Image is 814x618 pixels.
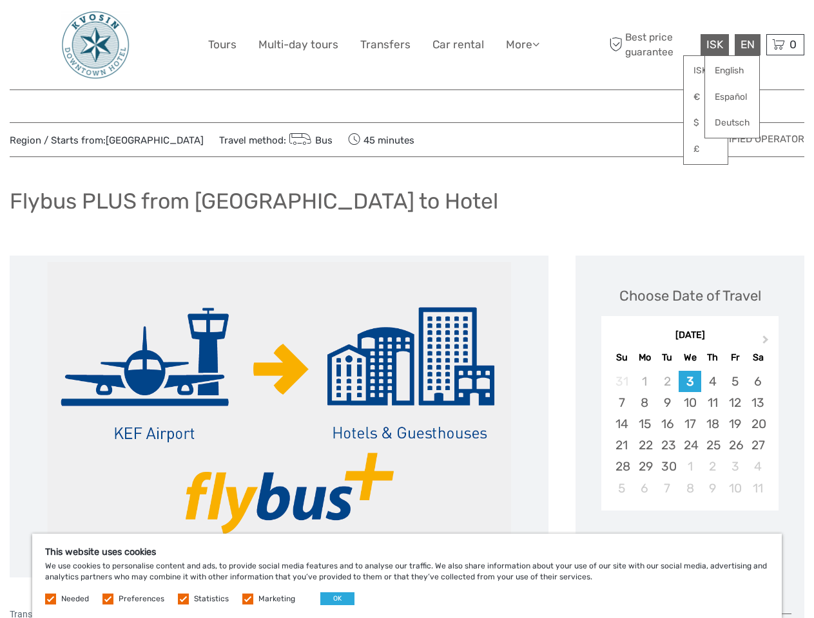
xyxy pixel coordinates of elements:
div: Choose Thursday, September 11th, 2025 [701,392,724,413]
div: Choose Date of Travel [619,286,761,306]
div: Choose Saturday, October 4th, 2025 [746,456,769,477]
a: Multi-day tours [258,35,338,54]
span: Verified Operator [710,133,804,146]
div: Choose Monday, September 22nd, 2025 [634,435,656,456]
a: Tours [208,35,237,54]
div: Choose Wednesday, September 24th, 2025 [679,435,701,456]
div: Choose Saturday, October 11th, 2025 [746,478,769,499]
div: Choose Wednesday, September 17th, 2025 [679,413,701,435]
div: Choose Monday, September 29th, 2025 [634,456,656,477]
div: Choose Sunday, October 5th, 2025 [610,478,633,499]
div: Choose Thursday, October 2nd, 2025 [701,456,724,477]
div: Choose Saturday, September 27th, 2025 [746,435,769,456]
div: Choose Thursday, September 4th, 2025 [701,371,724,392]
div: Choose Saturday, September 13th, 2025 [746,392,769,413]
div: We use cookies to personalise content and ads, to provide social media features and to analyse ou... [32,534,782,618]
div: Choose Friday, September 26th, 2025 [724,435,746,456]
label: Marketing [258,594,295,604]
div: Choose Monday, October 6th, 2025 [634,478,656,499]
div: EN [735,34,761,55]
div: Choose Wednesday, October 8th, 2025 [679,478,701,499]
a: Bus [286,135,333,146]
label: Preferences [119,594,164,604]
button: Open LiveChat chat widget [148,20,164,35]
span: Best price guarantee [606,30,697,59]
a: Español [705,86,759,109]
div: Choose Tuesday, October 7th, 2025 [656,478,679,499]
span: ISK [706,38,723,51]
a: ISK [684,59,728,82]
div: Choose Tuesday, September 16th, 2025 [656,413,679,435]
div: Choose Friday, October 10th, 2025 [724,478,746,499]
a: Transfers [360,35,411,54]
div: Choose Monday, September 15th, 2025 [634,413,656,435]
div: Choose Saturday, September 6th, 2025 [746,371,769,392]
div: Choose Friday, September 5th, 2025 [724,371,746,392]
div: Choose Thursday, September 18th, 2025 [701,413,724,435]
a: Deutsch [705,111,759,135]
a: More [506,35,539,54]
div: Su [610,349,633,366]
div: Choose Thursday, September 25th, 2025 [701,435,724,456]
div: Choose Sunday, September 28th, 2025 [610,456,633,477]
div: Sa [746,349,769,366]
div: Th [701,349,724,366]
div: Choose Wednesday, September 10th, 2025 [679,392,701,413]
div: Not available Monday, September 1st, 2025 [634,371,656,392]
div: Choose Friday, September 19th, 2025 [724,413,746,435]
div: We [679,349,701,366]
div: Choose Friday, September 12th, 2025 [724,392,746,413]
div: Not available Tuesday, September 2nd, 2025 [656,371,679,392]
div: Choose Sunday, September 7th, 2025 [610,392,633,413]
label: Needed [61,594,89,604]
a: Car rental [432,35,484,54]
div: Not available Sunday, August 31st, 2025 [610,371,633,392]
a: € [684,86,728,109]
div: Tu [656,349,679,366]
div: Choose Monday, September 8th, 2025 [634,392,656,413]
div: Choose Saturday, September 20th, 2025 [746,413,769,435]
button: OK [320,592,354,605]
h5: This website uses cookies [45,547,769,557]
div: Choose Friday, October 3rd, 2025 [724,456,746,477]
button: Next Month [757,332,777,353]
a: $ [684,111,728,135]
p: We're away right now. Please check back later! [18,23,146,33]
div: Mo [634,349,656,366]
img: 48-093e29fa-b2a2-476f-8fe8-72743a87ce49_logo_big.jpg [61,10,130,80]
a: £ [684,138,728,161]
span: 0 [788,38,799,51]
div: [DATE] [601,329,779,342]
label: Statistics [194,594,229,604]
a: English [705,59,759,82]
span: Region / Starts from: [10,134,204,147]
div: Choose Wednesday, October 1st, 2025 [679,456,701,477]
div: month 2025-09 [605,371,774,499]
div: Choose Sunday, September 21st, 2025 [610,435,633,456]
a: [GEOGRAPHIC_DATA] [106,135,204,146]
div: Choose Wednesday, September 3rd, 2025 [679,371,701,392]
div: Fr [724,349,746,366]
h1: Flybus PLUS from [GEOGRAPHIC_DATA] to Hotel [10,188,498,214]
div: Choose Tuesday, September 30th, 2025 [656,456,679,477]
span: 45 minutes [348,131,414,149]
div: Choose Thursday, October 9th, 2025 [701,478,724,499]
span: Travel method: [219,131,333,149]
div: Choose Tuesday, September 23rd, 2025 [656,435,679,456]
div: Choose Tuesday, September 9th, 2025 [656,392,679,413]
img: a771a4b2aca44685afd228bf32f054e4_main_slider.png [47,262,511,571]
div: Choose Sunday, September 14th, 2025 [610,413,633,435]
